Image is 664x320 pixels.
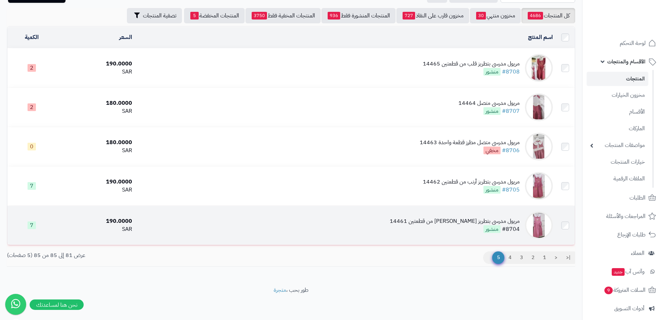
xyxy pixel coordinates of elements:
span: تصفية المنتجات [143,11,176,20]
span: 9 [604,287,613,294]
div: SAR [59,225,132,233]
span: 4686 [528,12,543,19]
a: السلات المتروكة9 [587,282,660,298]
span: وآتس آب [611,267,644,276]
a: اسم المنتج [528,33,553,41]
div: SAR [59,107,132,115]
span: 7 [28,182,36,190]
div: عرض 81 إلى 85 من 85 (5 صفحات) [2,251,291,259]
span: 30 [476,12,486,19]
span: منشور [483,107,501,115]
div: 190.0000 [59,178,132,186]
a: العملاء [587,245,660,262]
a: #8704 [502,225,520,233]
a: السعر [119,33,132,41]
div: مريول مدرسي متصل 14464 [458,99,520,107]
a: الماركات [587,121,648,136]
img: مريول مدرسي متصل مطرز قطعة واحدة 14463 [525,133,553,161]
a: وآتس آبجديد [587,263,660,280]
a: |< [562,251,575,264]
img: مريول مدرسي بتطريز قلب من قطعتين 14465 [525,54,553,82]
div: SAR [59,147,132,155]
a: الطلبات [587,189,660,206]
span: الأقسام والمنتجات [607,57,646,67]
span: منشور [483,68,501,76]
div: 180.0000 [59,139,132,147]
a: متجرة [274,286,286,294]
div: مريول مدرسي بتطريز [PERSON_NAME] من قطعتين 14461 [390,217,520,225]
span: لوحة التحكم [620,38,646,48]
a: مواصفات المنتجات [587,138,648,153]
a: المنتجات المخفية فقط3750 [245,8,321,23]
img: مريول مدرسي متصل 14464 [525,93,553,121]
a: الأقسام [587,104,648,119]
a: #8707 [502,107,520,115]
span: السلات المتروكة [604,285,646,295]
span: 2 [28,103,36,111]
a: 1 [539,251,550,264]
span: جديد [612,268,625,276]
span: 2 [28,64,36,72]
span: المراجعات والأسئلة [606,211,646,221]
a: مخزون قارب على النفاذ727 [396,8,469,23]
div: مريول مدرسي بتطريز قلب من قطعتين 14465 [423,60,520,68]
a: المنتجات [587,72,648,86]
span: أدوات التسويق [614,304,644,313]
a: أدوات التسويق [587,300,660,317]
span: 3750 [252,12,267,19]
span: منشور [483,225,501,233]
a: طلبات الإرجاع [587,226,660,243]
a: #8708 [502,68,520,76]
a: 3 [516,251,527,264]
a: لوحة التحكم [587,35,660,52]
a: مخزون الخيارات [587,88,648,103]
div: 180.0000 [59,99,132,107]
span: الطلبات [629,193,646,203]
a: المنتجات المنشورة فقط936 [321,8,396,23]
a: كل المنتجات4686 [521,8,575,23]
button: تصفية المنتجات [127,8,182,23]
div: مريول مدرسي بتطريز أرنب من قطعتين 14462 [423,178,520,186]
span: 0 [28,143,36,150]
div: SAR [59,186,132,194]
div: مريول مدرسي متصل مطرز قطعة واحدة 14463 [420,139,520,147]
img: مريول مدرسي بتطريز ماي ميلودي من قطعتين 14461 [525,211,553,239]
span: مخفي [483,147,501,154]
div: 190.0000 [59,60,132,68]
a: المنتجات المخفضة5 [184,8,245,23]
span: العملاء [631,248,644,258]
a: مخزون منتهي30 [470,8,521,23]
span: 936 [328,12,340,19]
a: الملفات الرقمية [587,171,648,186]
div: SAR [59,68,132,76]
a: #8705 [502,186,520,194]
span: 7 [28,221,36,229]
a: 2 [527,251,539,264]
span: طلبات الإرجاع [617,230,646,240]
img: مريول مدرسي بتطريز أرنب من قطعتين 14462 [525,172,553,200]
span: 5 [492,251,504,264]
span: منشور [483,186,501,194]
span: 727 [403,12,415,19]
div: 190.0000 [59,217,132,225]
a: < [550,251,562,264]
span: 5 [190,12,199,19]
a: #8706 [502,146,520,155]
a: 4 [504,251,516,264]
a: المراجعات والأسئلة [587,208,660,225]
a: الكمية [25,33,39,41]
a: خيارات المنتجات [587,155,648,170]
